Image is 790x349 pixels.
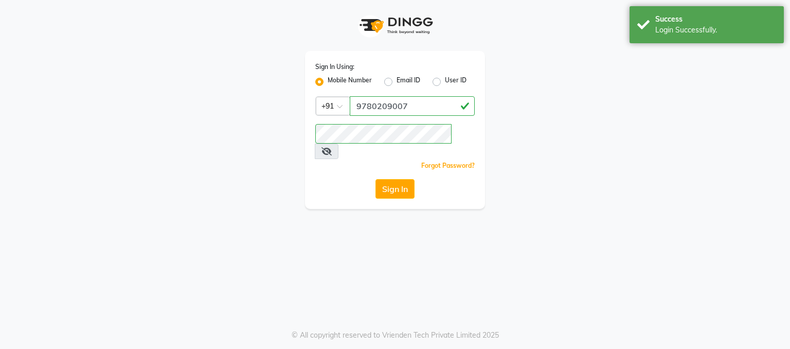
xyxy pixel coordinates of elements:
[397,76,420,88] label: Email ID
[354,10,436,41] img: logo1.svg
[421,162,475,169] a: Forgot Password?
[350,96,475,116] input: Username
[655,14,776,25] div: Success
[315,124,452,144] input: Username
[375,179,415,199] button: Sign In
[445,76,466,88] label: User ID
[655,25,776,36] div: Login Successfully.
[315,62,354,72] label: Sign In Using:
[328,76,372,88] label: Mobile Number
